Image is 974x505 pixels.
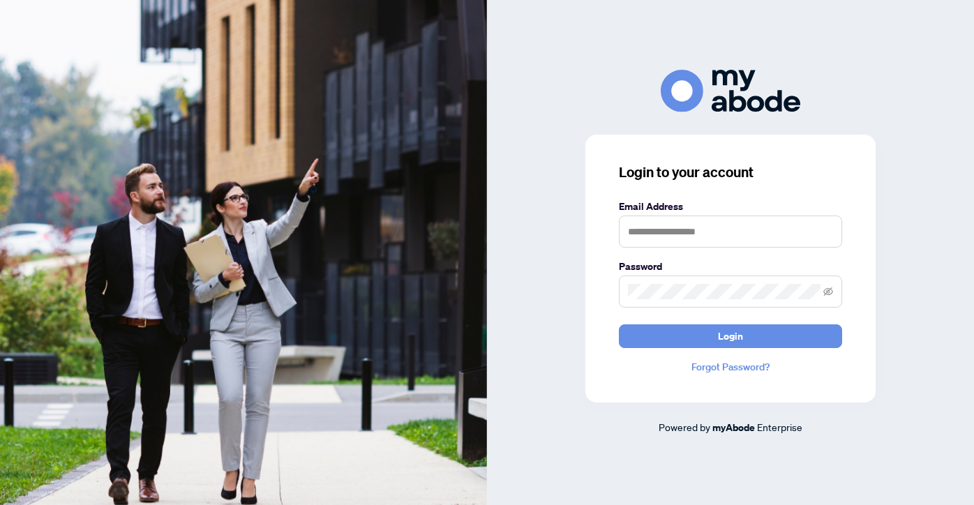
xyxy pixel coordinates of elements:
label: Password [619,259,842,274]
span: Powered by [659,421,710,433]
span: Login [718,325,743,347]
a: myAbode [712,420,755,435]
a: Forgot Password? [619,359,842,375]
span: Enterprise [757,421,802,433]
img: ma-logo [661,70,800,112]
button: Login [619,324,842,348]
span: eye-invisible [823,287,833,296]
label: Email Address [619,199,842,214]
h3: Login to your account [619,163,842,182]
